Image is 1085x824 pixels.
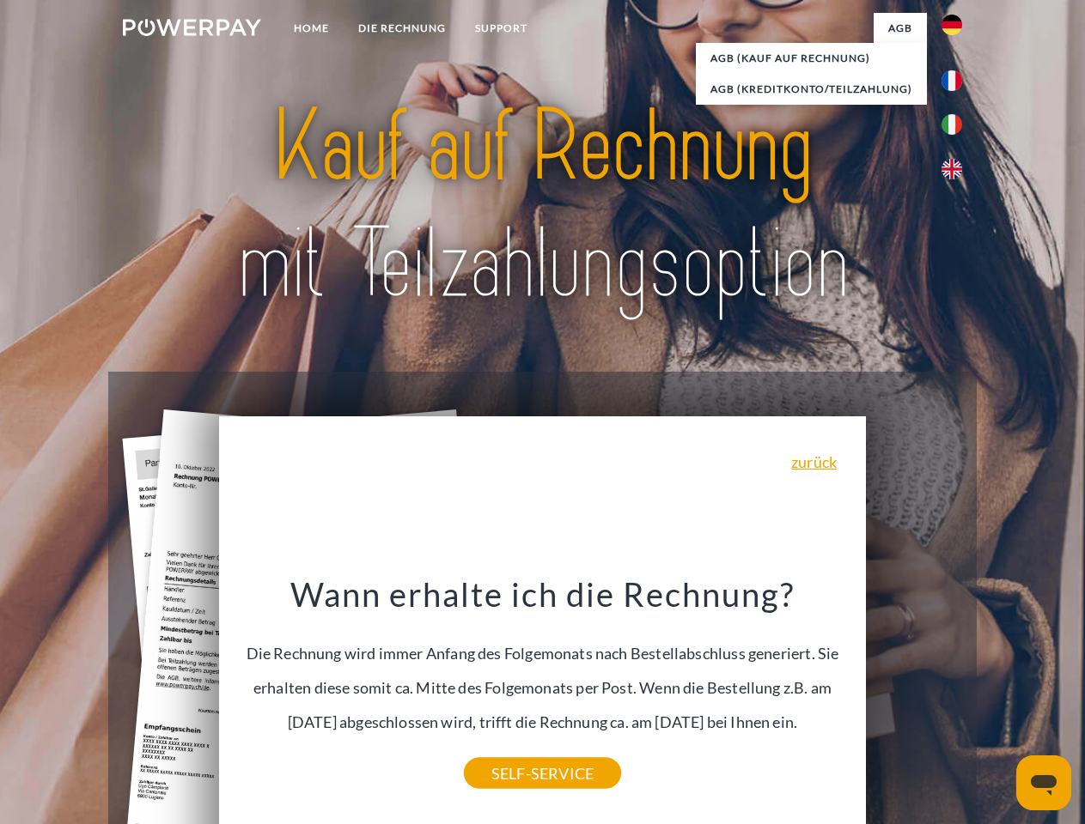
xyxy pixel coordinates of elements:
[464,758,621,789] a: SELF-SERVICE
[229,573,856,773] div: Die Rechnung wird immer Anfang des Folgemonats nach Bestellabschluss generiert. Sie erhalten dies...
[460,13,542,44] a: SUPPORT
[942,114,962,135] img: it
[123,19,261,36] img: logo-powerpay-white.svg
[696,74,927,105] a: AGB (Kreditkonto/Teilzahlung)
[942,159,962,179] img: en
[229,573,856,615] h3: Wann erhalte ich die Rechnung?
[344,13,460,44] a: DIE RECHNUNG
[1016,755,1071,810] iframe: Schaltfläche zum Öffnen des Messaging-Fensters
[791,454,837,470] a: zurück
[164,82,921,329] img: title-powerpay_de.svg
[279,13,344,44] a: Home
[942,70,962,91] img: fr
[696,43,927,74] a: AGB (Kauf auf Rechnung)
[942,15,962,35] img: de
[874,13,927,44] a: agb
